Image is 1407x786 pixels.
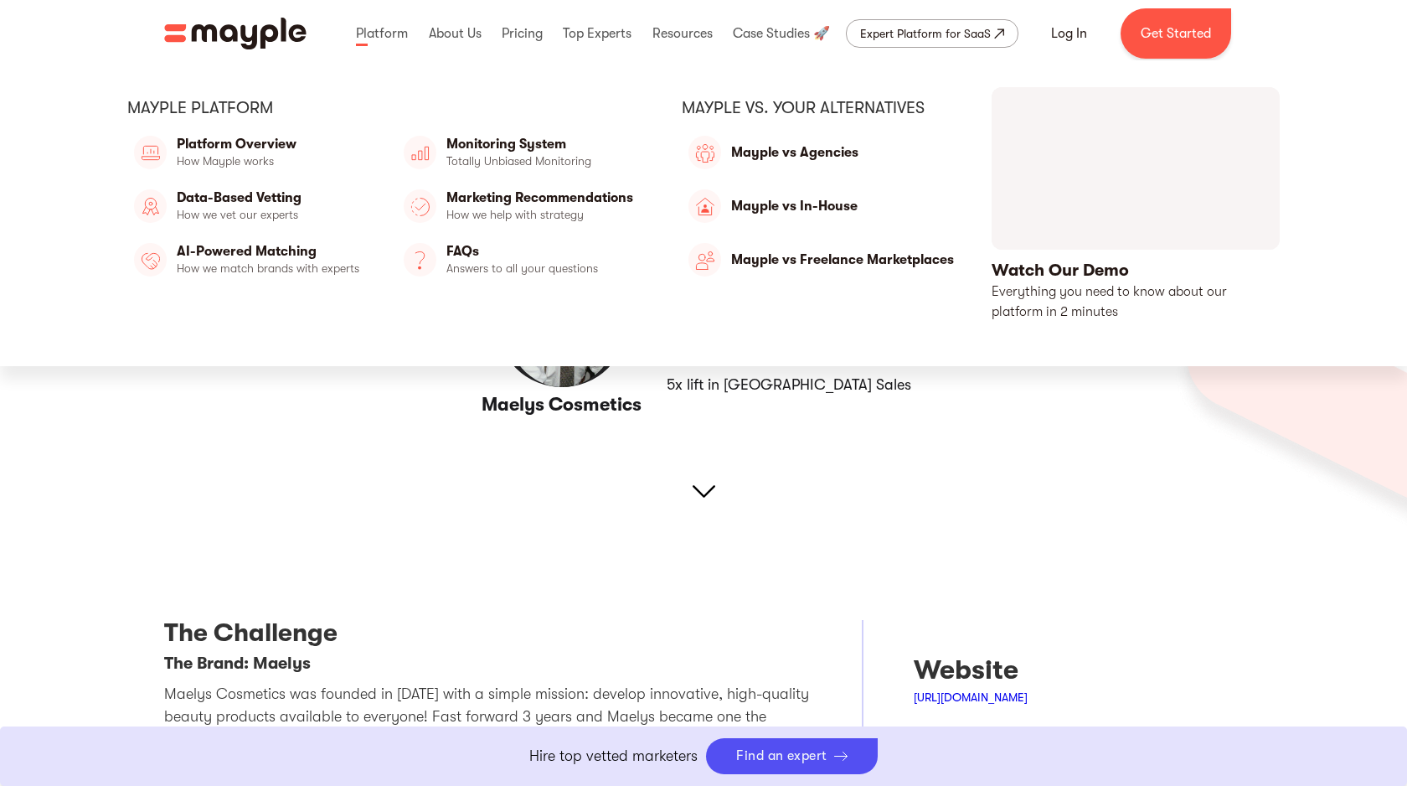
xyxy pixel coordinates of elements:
img: Mayple logo [164,18,307,49]
div: Expert Platform for SaaS [860,23,991,44]
a: home [164,18,307,49]
div: Pricing [497,7,547,60]
div: Platform [352,7,412,60]
a: Log In [1031,13,1107,54]
li: 600K users reached [667,416,941,458]
a: open lightbox [992,87,1280,323]
div: Website [914,654,1183,687]
div: Top Experts [559,7,636,60]
a: Expert Platform for SaaS [846,19,1018,48]
div: Resources [648,7,717,60]
li: 5x lift in [GEOGRAPHIC_DATA] Sales [667,365,941,406]
h4: The Brand: Maelys [164,654,812,675]
div: Mayple platform [127,97,647,119]
div: About Us [425,7,486,60]
div: Mayple vs. Your Alternatives [682,97,957,119]
a: Get Started [1121,8,1231,59]
a: [URL][DOMAIN_NAME] [914,690,1028,704]
h3: Maelys Cosmetics [466,393,657,417]
div: Find an expert [736,748,827,764]
p: Hire top vetted marketers [529,745,698,768]
h3: The Challenge [164,620,812,654]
